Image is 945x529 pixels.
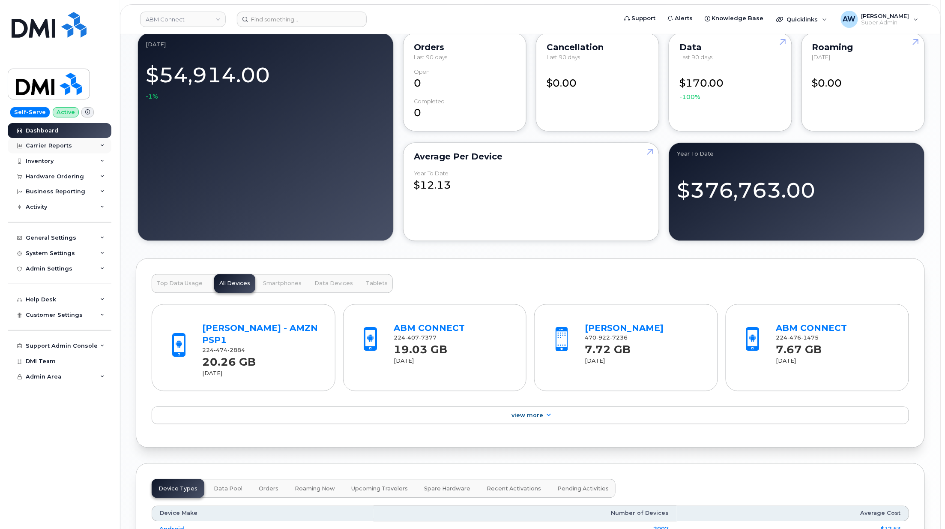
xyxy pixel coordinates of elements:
[835,11,924,28] div: Alyssa Wagner
[677,151,917,158] div: Year to Date
[414,69,516,91] div: 0
[487,486,541,493] span: Recent Activations
[597,335,610,341] span: 922
[585,335,628,341] span: 470
[394,323,465,334] a: ABM CONNECT
[405,335,419,341] span: 407
[679,93,700,102] span: -100%
[776,339,822,356] strong: 7.67 GB
[661,10,699,27] a: Alerts
[203,351,256,369] strong: 20.26 GB
[861,12,909,19] span: [PERSON_NAME]
[812,54,831,61] span: [DATE]
[547,69,649,91] div: $0.00
[618,10,661,27] a: Support
[146,41,386,48] div: August 2025
[203,323,318,346] a: [PERSON_NAME] - AMZN PSP1
[547,44,649,51] div: Cancellation
[263,280,302,287] span: Smartphones
[259,486,278,493] span: Orders
[585,358,703,365] div: [DATE]
[675,14,693,23] span: Alerts
[812,69,914,91] div: $0.00
[414,153,649,160] div: Average per Device
[679,54,713,61] span: Last 90 days
[699,10,770,27] a: Knowledge Base
[157,280,203,287] span: Top Data Usage
[314,280,353,287] span: Data Devices
[679,69,781,102] div: $170.00
[677,506,909,521] th: Average Cost
[585,323,664,334] a: [PERSON_NAME]
[712,14,764,23] span: Knowledge Base
[361,274,393,293] button: Tablets
[203,347,245,354] span: 224
[585,339,631,356] strong: 7.72 GB
[394,339,447,356] strong: 19.03 GB
[776,323,847,334] a: ABM CONNECT
[228,347,245,354] span: 2884
[214,486,242,493] span: Data Pool
[146,58,386,101] div: $54,914.00
[419,335,437,341] span: 7377
[414,171,649,193] div: $12.13
[351,486,408,493] span: Upcoming Travelers
[843,14,856,24] span: AW
[424,486,470,493] span: Spare Hardware
[414,44,516,51] div: Orders
[547,54,580,61] span: Last 90 days
[152,274,208,293] button: Top Data Usage
[309,274,358,293] button: Data Devices
[557,486,609,493] span: Pending Activities
[414,69,430,75] div: Open
[414,99,445,105] div: completed
[801,335,819,341] span: 1475
[414,171,449,177] div: Year to Date
[394,335,437,341] span: 224
[771,11,833,28] div: Quicklinks
[374,506,677,521] th: Number of Devices
[861,19,909,26] span: Super Admin
[152,407,909,425] a: View More
[140,12,226,27] a: ABM Connect
[631,14,655,23] span: Support
[610,335,628,341] span: 7236
[787,16,818,23] span: Quicklinks
[203,370,320,378] div: [DATE]
[152,506,374,521] th: Device Make
[679,44,781,51] div: Data
[146,93,158,101] span: -1%
[214,347,228,354] span: 474
[237,12,367,27] input: Find something...
[776,335,819,341] span: 224
[414,99,516,121] div: 0
[366,280,388,287] span: Tablets
[258,274,307,293] button: Smartphones
[776,358,894,365] div: [DATE]
[788,335,801,341] span: 476
[394,358,511,365] div: [DATE]
[414,54,447,61] span: Last 90 days
[295,486,335,493] span: Roaming Now
[812,44,914,51] div: Roaming
[511,412,543,419] span: View More
[677,168,917,205] div: $376,763.00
